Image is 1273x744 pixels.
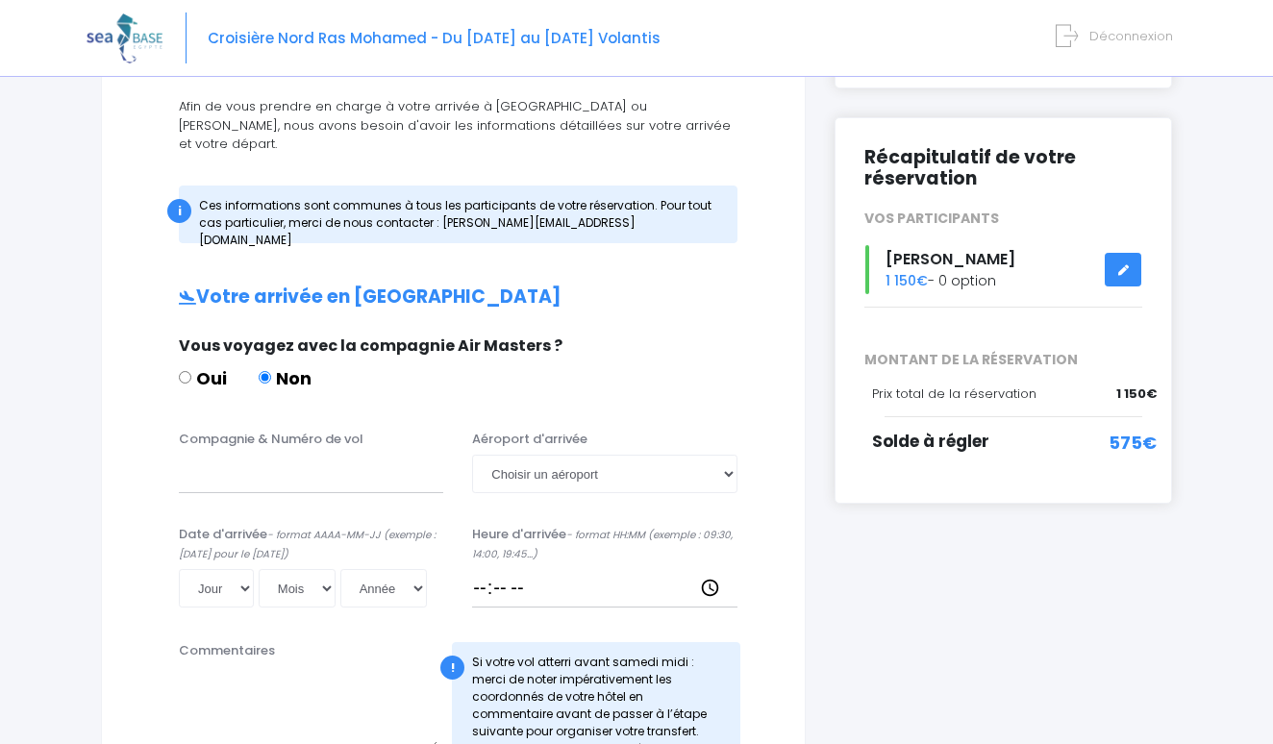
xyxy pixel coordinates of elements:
[472,569,736,608] input: __:__
[850,245,1157,294] div: - 0 option
[1116,384,1157,404] span: 1 150€
[140,286,766,309] h2: Votre arrivée en [GEOGRAPHIC_DATA]
[472,528,733,561] i: - format HH:MM (exemple : 09:30, 14:00, 19:45...)
[886,248,1015,270] span: [PERSON_NAME]
[179,528,436,561] i: - format AAAA-MM-JJ (exemple : [DATE] pour le [DATE])
[167,199,191,223] div: i
[1089,27,1173,45] span: Déconnexion
[179,430,363,449] label: Compagnie & Numéro de vol
[179,641,275,660] label: Commentaires
[1109,430,1157,456] span: 575€
[472,525,736,562] label: Heure d'arrivée
[259,371,271,384] input: Non
[440,656,464,680] div: !
[179,371,191,384] input: Oui
[179,525,443,562] label: Date d'arrivée
[850,209,1157,229] div: VOS PARTICIPANTS
[179,365,227,391] label: Oui
[208,28,661,48] span: Croisière Nord Ras Mohamed - Du [DATE] au [DATE] Volantis
[259,365,312,391] label: Non
[872,430,989,453] span: Solde à régler
[140,97,766,154] p: Afin de vous prendre en charge à votre arrivée à [GEOGRAPHIC_DATA] ou [PERSON_NAME], nous avons b...
[179,186,737,243] div: Ces informations sont communes à tous les participants de votre réservation. Pour tout cas partic...
[864,147,1142,191] h2: Récapitulatif de votre réservation
[872,384,1036,403] span: Prix total de la réservation
[472,430,587,449] label: Aéroport d'arrivée
[850,350,1157,370] span: MONTANT DE LA RÉSERVATION
[179,335,562,357] span: Vous voyagez avec la compagnie Air Masters ?
[886,271,928,290] span: 1 150€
